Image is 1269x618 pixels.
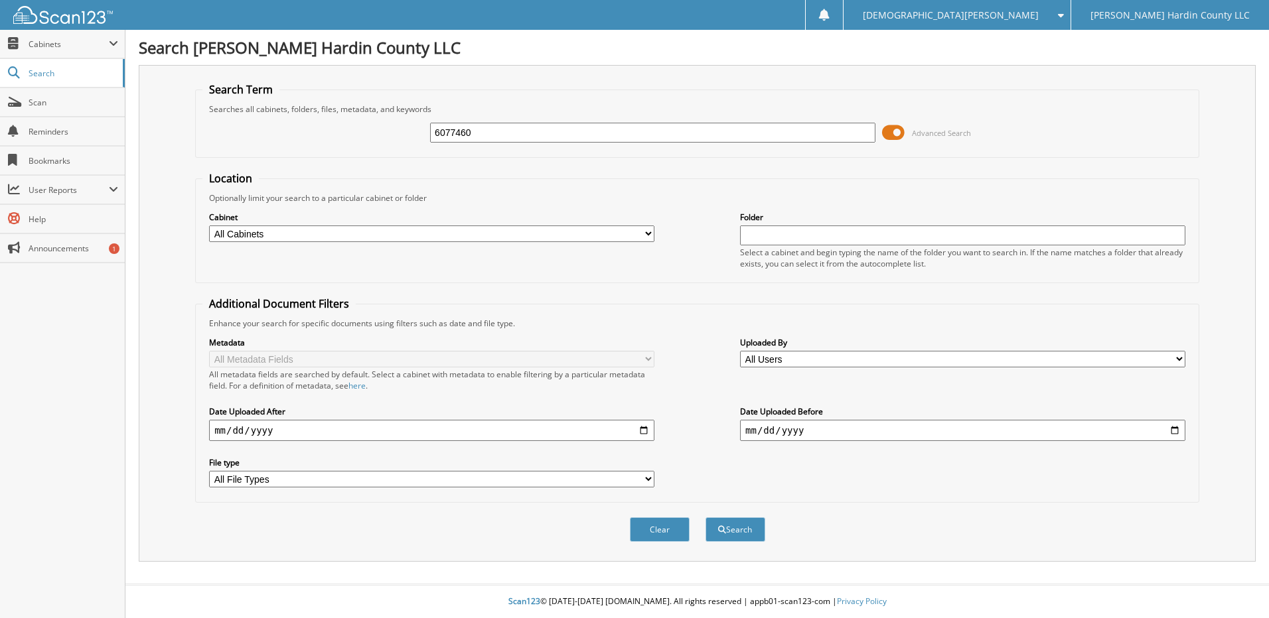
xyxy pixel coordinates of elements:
[29,214,118,225] span: Help
[209,369,654,391] div: All metadata fields are searched by default. Select a cabinet with metadata to enable filtering b...
[202,103,1192,115] div: Searches all cabinets, folders, files, metadata, and keywords
[202,296,356,311] legend: Additional Document Filters
[209,420,654,441] input: start
[202,318,1192,329] div: Enhance your search for specific documents using filters such as date and file type.
[348,380,366,391] a: here
[837,595,887,607] a: Privacy Policy
[630,517,690,542] button: Clear
[740,406,1185,417] label: Date Uploaded Before
[29,126,118,137] span: Reminders
[29,68,116,79] span: Search
[109,243,119,254] div: 1
[508,595,540,607] span: Scan123
[1090,11,1250,19] span: [PERSON_NAME] Hardin County LLC
[125,586,1269,618] div: © [DATE]-[DATE] [DOMAIN_NAME]. All rights reserved | appb01-scan123-com |
[912,128,971,138] span: Advanced Search
[202,171,259,186] legend: Location
[139,36,1256,58] h1: Search [PERSON_NAME] Hardin County LLC
[29,184,109,196] span: User Reports
[209,457,654,468] label: File type
[29,155,118,166] span: Bookmarks
[29,38,109,50] span: Cabinets
[209,212,654,223] label: Cabinet
[740,337,1185,348] label: Uploaded By
[209,337,654,348] label: Metadata
[740,247,1185,269] div: Select a cabinet and begin typing the name of the folder you want to search in. If the name match...
[706,517,765,542] button: Search
[29,243,118,254] span: Announcements
[740,212,1185,223] label: Folder
[29,97,118,108] span: Scan
[13,6,113,24] img: scan123-logo-white.svg
[740,420,1185,441] input: end
[209,406,654,417] label: Date Uploaded After
[202,82,279,97] legend: Search Term
[863,11,1039,19] span: [DEMOGRAPHIC_DATA][PERSON_NAME]
[202,192,1192,204] div: Optionally limit your search to a particular cabinet or folder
